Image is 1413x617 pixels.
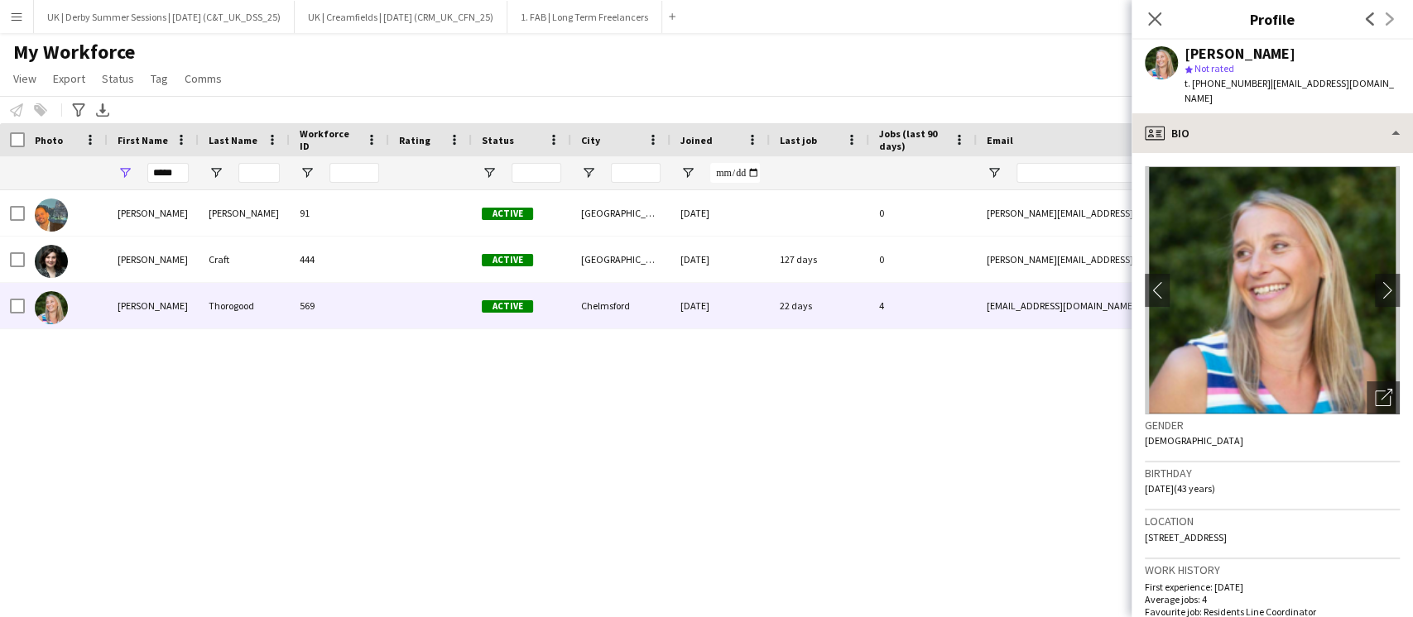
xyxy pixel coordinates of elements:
[1185,77,1394,104] span: | [EMAIL_ADDRESS][DOMAIN_NAME]
[151,71,168,86] span: Tag
[869,190,977,236] div: 0
[977,283,1308,328] div: [EMAIL_ADDRESS][DOMAIN_NAME]
[987,165,1002,180] button: Open Filter Menu
[209,134,257,146] span: Last Name
[1145,418,1400,433] h3: Gender
[770,283,869,328] div: 22 days
[507,1,662,33] button: 1. FAB | Long Term Freelancers
[770,237,869,282] div: 127 days
[34,1,295,33] button: UK | Derby Summer Sessions | [DATE] (C&T_UK_DSS_25)
[1145,562,1400,577] h3: Work history
[290,283,389,328] div: 569
[670,190,770,236] div: [DATE]
[482,134,514,146] span: Status
[670,283,770,328] div: [DATE]
[7,68,43,89] a: View
[1145,434,1243,447] span: [DEMOGRAPHIC_DATA]
[482,254,533,266] span: Active
[108,190,199,236] div: [PERSON_NAME]
[869,283,977,328] div: 4
[987,134,1013,146] span: Email
[290,190,389,236] div: 91
[1194,62,1234,74] span: Not rated
[1132,8,1413,30] h3: Profile
[295,1,507,33] button: UK | Creamfields | [DATE] (CRM_UK_CFN_25)
[1132,113,1413,153] div: Bio
[670,237,770,282] div: [DATE]
[300,127,359,152] span: Workforce ID
[571,237,670,282] div: [GEOGRAPHIC_DATA]
[108,237,199,282] div: [PERSON_NAME]
[879,127,947,152] span: Jobs (last 90 days)
[147,163,189,183] input: First Name Filter Input
[13,71,36,86] span: View
[35,134,63,146] span: Photo
[1185,77,1271,89] span: t. [PHONE_NUMBER]
[329,163,379,183] input: Workforce ID Filter Input
[199,190,290,236] div: [PERSON_NAME]
[95,68,141,89] a: Status
[178,68,228,89] a: Comms
[102,71,134,86] span: Status
[611,163,661,183] input: City Filter Input
[977,237,1308,282] div: [PERSON_NAME][EMAIL_ADDRESS][DOMAIN_NAME]
[399,134,430,146] span: Rating
[199,237,290,282] div: Craft
[1016,163,1298,183] input: Email Filter Input
[199,283,290,328] div: Thorogood
[209,165,223,180] button: Open Filter Menu
[1145,482,1215,495] span: [DATE] (43 years)
[571,283,670,328] div: Chelmsford
[1145,514,1400,529] h3: Location
[1185,46,1295,61] div: [PERSON_NAME]
[780,134,817,146] span: Last job
[53,71,85,86] span: Export
[512,163,561,183] input: Status Filter Input
[300,165,315,180] button: Open Filter Menu
[1145,166,1400,414] img: Crew avatar or photo
[482,300,533,313] span: Active
[35,198,68,232] img: George Soliman
[581,165,596,180] button: Open Filter Menu
[118,134,168,146] span: First Name
[1145,581,1400,593] p: First experience: [DATE]
[13,40,135,65] span: My Workforce
[680,134,713,146] span: Joined
[108,283,199,328] div: [PERSON_NAME]
[1145,593,1400,605] p: Average jobs: 4
[1145,466,1400,481] h3: Birthday
[680,165,695,180] button: Open Filter Menu
[290,237,389,282] div: 444
[977,190,1308,236] div: [PERSON_NAME][EMAIL_ADDRESS][DOMAIN_NAME]
[93,100,113,120] app-action-btn: Export XLSX
[482,165,497,180] button: Open Filter Menu
[710,163,760,183] input: Joined Filter Input
[581,134,600,146] span: City
[144,68,175,89] a: Tag
[46,68,92,89] a: Export
[35,291,68,324] img: Georgie Thorogood
[482,208,533,220] span: Active
[185,71,222,86] span: Comms
[35,245,68,278] img: Georgie Craft
[869,237,977,282] div: 0
[238,163,280,183] input: Last Name Filter Input
[571,190,670,236] div: [GEOGRAPHIC_DATA]
[118,165,132,180] button: Open Filter Menu
[1145,531,1227,543] span: [STREET_ADDRESS]
[1367,381,1400,414] div: Open photos pop-in
[69,100,89,120] app-action-btn: Advanced filters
